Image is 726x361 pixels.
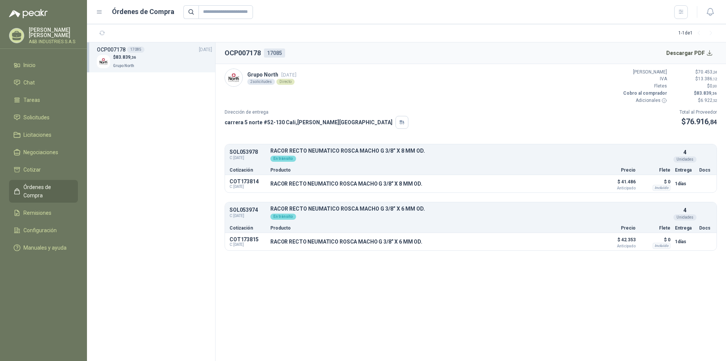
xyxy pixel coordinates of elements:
span: Grupo North [113,64,134,68]
div: 2 solicitudes [247,79,275,85]
p: Docs [699,226,712,230]
span: Anticipado [598,186,636,190]
div: 17085 [127,47,144,53]
span: [DATE] [199,46,212,53]
a: Órdenes de Compra [9,180,78,203]
p: Cobro al comprador [622,90,667,97]
span: Solicitudes [23,113,50,122]
a: OCP00717817085[DATE] Company Logo$83.839,36Grupo North [97,45,212,69]
a: Cotizar [9,163,78,177]
p: 4 [683,148,686,156]
p: Adicionales [622,97,667,104]
span: Remisiones [23,209,51,217]
p: 4 [683,206,686,214]
p: $ [672,83,717,90]
p: $ [679,116,717,128]
img: Company Logo [97,55,110,68]
span: ,52 [712,98,717,103]
span: ,36 [711,91,717,95]
p: Precio [598,168,636,172]
h3: OCP007178 [97,45,126,54]
a: Negociaciones [9,145,78,159]
p: 1 días [675,237,695,246]
span: Anticipado [598,244,636,248]
span: ,12 [712,77,717,81]
a: Licitaciones [9,128,78,142]
div: 1 - 1 de 1 [678,27,717,39]
p: Precio [598,226,636,230]
a: Manuales y ayuda [9,241,78,255]
a: Inicio [9,58,78,72]
p: Cotización [230,226,266,230]
span: ,00 [712,84,717,88]
h2: OCP007178 [225,48,261,58]
span: 6.922 [701,98,717,103]
p: COT173814 [230,178,266,184]
p: $ [672,69,717,76]
p: Flete [640,226,670,230]
span: ,36 [130,55,136,59]
p: Cotización [230,168,266,172]
p: carrera 5 norte #52-130 Cali , [PERSON_NAME][GEOGRAPHIC_DATA] [225,118,392,127]
p: Docs [699,168,712,172]
p: $ [672,90,717,97]
a: Remisiones [9,206,78,220]
div: En tránsito [270,214,296,220]
p: RACOR RECTO NEUMATICO ROSCA MACHO G 3/8” X 8 MM OD. [270,148,670,154]
p: 1 días [675,179,695,188]
span: Inicio [23,61,36,69]
span: C: [DATE] [230,242,266,247]
div: Incluido [653,185,670,191]
a: Tareas [9,93,78,107]
span: C: [DATE] [230,213,266,219]
div: En tránsito [270,156,296,162]
p: RACOR RECTO NEUMATICO ROSCA MACHO G 3/8” X 6 MM OD. [270,206,670,212]
a: Chat [9,75,78,90]
span: Manuales y ayuda [23,244,67,252]
p: $ 41.486 [598,177,636,190]
div: Directo [276,79,295,85]
button: Descargar PDF [662,45,717,61]
p: $ [672,75,717,83]
p: Entrega [675,226,695,230]
p: A&B INDUSTRIES S.A.S [29,39,78,44]
span: 83.839 [116,55,136,60]
span: ,24 [712,70,717,74]
div: 17085 [264,48,285,58]
span: Chat [23,78,35,87]
span: Tareas [23,96,40,104]
img: Logo peakr [9,9,48,18]
p: RACOR RECTO NEUMATICO ROSCA MACHO G 3/8” X 8 MM OD. [270,181,422,187]
p: COT173815 [230,236,266,242]
p: RACOR RECTO NEUMATICO ROSCA MACHO G 3/8” X 6 MM OD. [270,239,422,245]
p: Total al Proveedor [679,109,717,116]
span: [DATE] [281,72,296,78]
span: C: [DATE] [230,155,266,161]
h1: Órdenes de Compra [112,6,174,17]
p: [PERSON_NAME] [622,69,667,76]
span: 83.839 [697,91,717,96]
p: Producto [270,226,593,230]
span: Órdenes de Compra [23,183,71,200]
span: Configuración [23,226,57,234]
p: SOL053974 [230,207,266,213]
p: Producto [270,168,593,172]
p: Entrega [675,168,695,172]
p: $ 42.353 [598,235,636,248]
p: $ 0 [640,235,670,244]
img: Company Logo [225,69,242,86]
p: [PERSON_NAME] [PERSON_NAME] [29,27,78,38]
a: Solicitudes [9,110,78,125]
span: 76.916 [686,117,717,126]
div: Unidades [673,156,697,163]
p: Dirección de entrega [225,109,408,116]
p: IVA [622,75,667,83]
p: Flete [640,168,670,172]
span: Licitaciones [23,131,51,139]
span: Negociaciones [23,148,58,156]
a: Configuración [9,223,78,238]
p: $ [672,97,717,104]
p: $ [113,54,136,61]
span: 0 [710,83,717,89]
div: Incluido [653,243,670,249]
